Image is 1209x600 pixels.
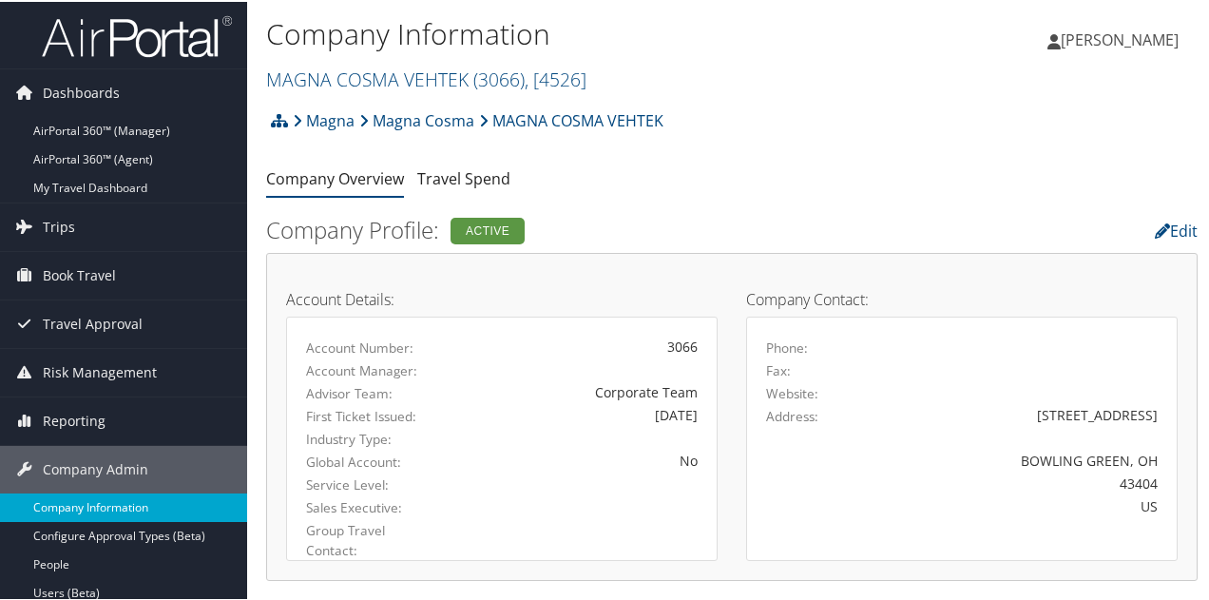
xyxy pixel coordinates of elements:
div: Active [451,216,525,242]
label: Account Number: [306,337,417,356]
h2: Company Profile: [266,212,877,244]
a: [PERSON_NAME] [1047,10,1198,67]
div: [DATE] [446,403,698,423]
a: Travel Spend [417,166,510,187]
label: Sales Executive: [306,496,417,515]
span: [PERSON_NAME] [1061,28,1179,48]
label: Global Account: [306,451,417,470]
div: No [446,449,698,469]
label: Service Level: [306,474,417,493]
a: Magna [293,100,355,138]
a: Company Overview [266,166,404,187]
span: , [ 4526 ] [525,65,586,90]
span: Risk Management [43,347,157,395]
label: Group Travel Contact: [306,519,417,558]
img: airportal-logo.png [42,12,232,57]
label: First Ticket Issued: [306,405,417,424]
label: Account Manager: [306,359,417,378]
span: Reporting [43,396,106,443]
span: Book Travel [43,250,116,298]
span: Company Admin [43,444,148,492]
label: Address: [766,405,818,424]
div: US [872,494,1159,514]
span: Dashboards [43,68,120,115]
label: Phone: [766,337,808,356]
span: Travel Approval [43,299,143,346]
a: MAGNA COSMA VEHTEK [479,100,663,138]
h1: Company Information [266,12,887,52]
a: Edit [1155,219,1198,240]
h4: Company Contact: [746,290,1178,305]
a: Magna Cosma [359,100,474,138]
div: 3066 [446,335,698,355]
div: Corporate Team [446,380,698,400]
span: ( 3066 ) [473,65,525,90]
h4: Account Details: [286,290,718,305]
label: Advisor Team: [306,382,417,401]
label: Fax: [766,359,791,378]
label: Industry Type: [306,428,417,447]
div: 43404 [872,472,1159,492]
div: [STREET_ADDRESS] [872,403,1159,423]
span: Trips [43,202,75,249]
label: Website: [766,382,818,401]
a: MAGNA COSMA VEHTEK [266,65,586,90]
div: BOWLING GREEN, OH [872,449,1159,469]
